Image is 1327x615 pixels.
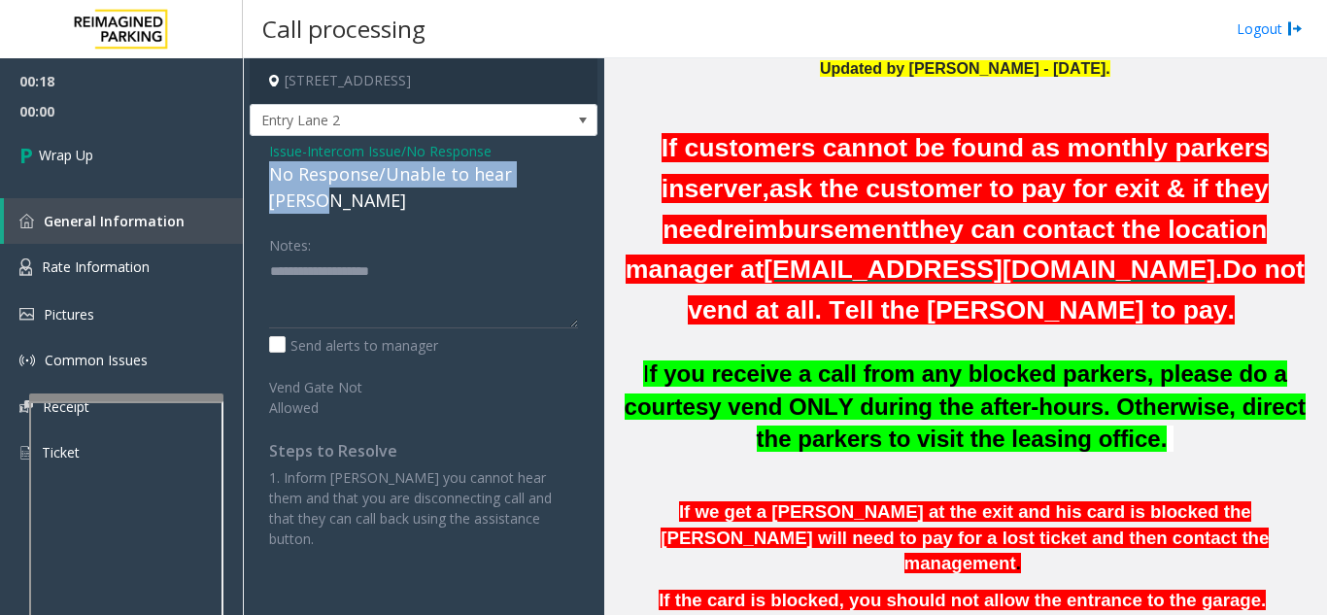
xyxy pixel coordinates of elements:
[625,360,1306,452] b: f you receive a call from any blocked parkers, please do a courtesy vend ONLY during the after-ho...
[661,501,1269,573] span: If we get a [PERSON_NAME] at the exit and his card is blocked the [PERSON_NAME] will need to pay ...
[19,444,32,461] img: 'icon'
[42,257,150,276] span: Rate Information
[684,174,768,203] span: server,
[659,590,1266,610] span: If the card is blocked, you should not allow the entrance to the garage.
[307,141,492,161] span: Intercom Issue/No Response
[625,360,1306,452] span: I
[4,198,243,244] a: General Information
[764,255,1215,284] font: [EMAIL_ADDRESS][DOMAIN_NAME]
[1287,18,1303,39] img: logout
[662,133,1269,203] span: If customers cannot be found as monthly parkers in
[19,400,33,413] img: 'icon'
[626,215,1268,285] span: they can contact the location manager at
[663,174,1269,244] span: ask the customer to pay for exit & if they need
[302,142,492,160] span: -
[269,467,578,549] p: 1. Inform [PERSON_NAME] you cannot hear them and that you are disconnecting call and that they ca...
[269,442,578,461] h4: Steps to Resolve
[39,145,93,165] span: Wrap Up
[820,60,1110,77] span: Updated by [PERSON_NAME] - [DATE].
[723,215,910,245] span: reimbursement
[19,258,32,276] img: 'icon'
[1016,553,1021,573] span: .
[19,214,34,228] img: 'icon'
[264,370,397,418] label: Vend Gate Not Allowed
[44,305,94,324] span: Pictures
[269,228,311,256] label: Notes:
[269,141,302,161] span: Issue
[250,58,597,104] h4: [STREET_ADDRESS]
[251,105,527,136] span: Entry Lane 2
[1237,18,1303,39] a: Logout
[45,351,148,369] span: Common Issues
[688,255,1305,325] font: Do not vend at all. Tell the [PERSON_NAME] to pay.
[1215,255,1222,284] font: .
[44,212,185,230] span: General Information
[269,161,578,214] div: No Response/Unable to hear [PERSON_NAME]
[253,5,435,52] h3: Call processing
[19,353,35,368] img: 'icon'
[19,308,34,321] img: 'icon'
[269,335,438,356] label: Send alerts to manager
